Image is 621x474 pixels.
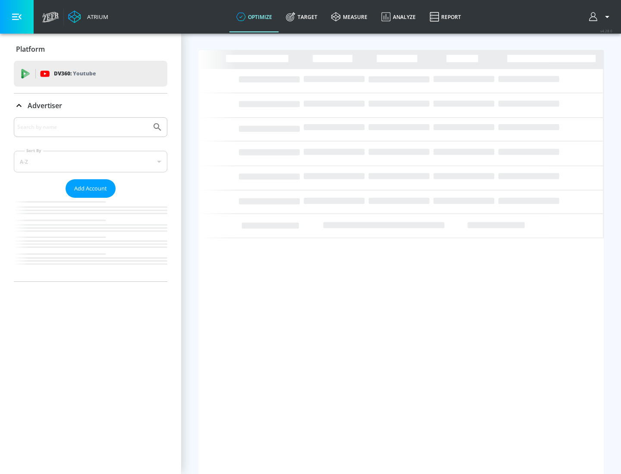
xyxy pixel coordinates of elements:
div: Platform [14,37,167,61]
p: Youtube [73,69,96,78]
label: Sort By [25,148,43,153]
div: Advertiser [14,117,167,281]
div: A-Z [14,151,167,172]
p: Advertiser [28,101,62,110]
a: Atrium [68,10,108,23]
nav: list of Advertiser [14,198,167,281]
p: Platform [16,44,45,54]
a: measure [324,1,374,32]
span: Add Account [74,184,107,193]
a: Target [279,1,324,32]
div: DV360: Youtube [14,61,167,87]
div: Atrium [84,13,108,21]
span: v 4.28.0 [600,28,612,33]
p: DV360: [54,69,96,78]
a: optimize [229,1,279,32]
button: Add Account [66,179,116,198]
a: Analyze [374,1,423,32]
div: Advertiser [14,94,167,118]
input: Search by name [17,122,148,133]
a: Report [423,1,468,32]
